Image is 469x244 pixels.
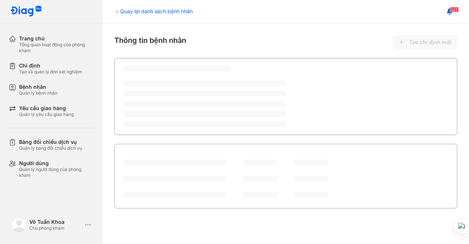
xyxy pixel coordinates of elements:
div: Bảng đối chiếu dịch vụ [19,139,82,145]
button: Tạo chỉ định mới [393,35,457,49]
div: Tổng quan hoạt động của phòng khám [19,42,94,54]
div: Quản lý yêu cầu giao hàng [19,112,74,117]
span: ‌ [123,91,286,96]
div: Trang chủ [19,35,94,42]
div: Quản lý người dùng của phòng khám [19,167,94,178]
span: ‌ [123,121,286,127]
div: Người dùng [19,160,94,167]
span: ‌ [243,192,277,198]
span: ‌ [295,192,328,198]
img: logo [10,6,42,17]
span: ‌ [243,176,277,182]
div: Lịch sử chỉ định [123,151,168,160]
span: Tạo chỉ định mới [409,39,451,45]
div: Yêu cầu giao hàng [19,105,74,112]
span: ‌ [243,160,277,165]
div: Quản lý bệnh nhân [19,90,58,96]
div: Võ Tuấn Khoa [29,219,82,225]
span: ‌ [123,66,230,72]
div: Tạo và quản lý đơn xét nghiệm [19,69,82,75]
div: Quản lý bảng đối chiếu dịch vụ [19,145,82,151]
span: ‌ [123,176,226,182]
span: ‌ [123,160,226,165]
span: 527 [450,7,459,12]
span: ‌ [295,160,328,165]
div: Thông tin bệnh nhân [114,35,457,49]
span: ‌ [295,176,328,182]
span: ‌ [123,111,286,117]
div: Bệnh nhân [19,84,58,90]
span: ‌ [123,80,286,86]
div: Chủ phòng khám [29,225,82,231]
div: Chỉ định [19,62,82,69]
span: ‌ [123,101,286,107]
img: logo [12,218,26,232]
span: ‌ [123,192,226,198]
div: Quay lại danh sách bệnh nhân [114,7,193,15]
